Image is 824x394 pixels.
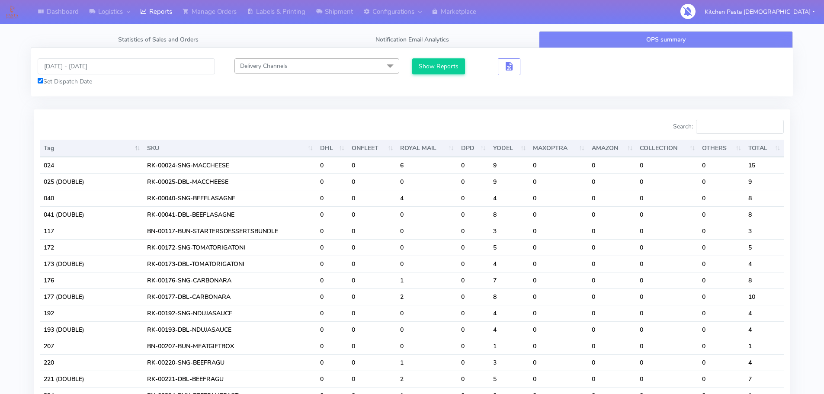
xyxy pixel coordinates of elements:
[348,338,397,354] td: 0
[699,338,744,354] td: 0
[458,305,490,321] td: 0
[397,256,457,272] td: 0
[317,354,348,371] td: 0
[348,190,397,206] td: 0
[636,206,699,223] td: 0
[144,256,317,272] td: RK-00173-DBL-TOMATORIGATONI
[317,190,348,206] td: 0
[699,305,744,321] td: 0
[144,206,317,223] td: RK-00041-DBL-BEEFLASAGNE
[696,120,784,134] input: Search:
[490,272,530,288] td: 7
[588,157,637,173] td: 0
[397,140,457,157] th: ROYAL MAIL : activate to sort column ascending
[588,354,637,371] td: 0
[348,354,397,371] td: 0
[699,256,744,272] td: 0
[40,354,144,371] td: 220
[40,321,144,338] td: 193 (DOUBLE)
[40,272,144,288] td: 176
[118,35,199,44] span: Statistics of Sales and Orders
[40,239,144,256] td: 172
[745,354,784,371] td: 4
[458,371,490,387] td: 0
[490,371,530,387] td: 5
[490,321,530,338] td: 4
[699,157,744,173] td: 0
[588,305,637,321] td: 0
[458,190,490,206] td: 0
[458,288,490,305] td: 0
[745,157,784,173] td: 15
[636,321,699,338] td: 0
[144,371,317,387] td: RK-00221-DBL-BEEFRAGU
[40,338,144,354] td: 207
[317,173,348,190] td: 0
[40,190,144,206] td: 040
[317,321,348,338] td: 0
[397,223,457,239] td: 0
[745,305,784,321] td: 4
[458,223,490,239] td: 0
[529,157,588,173] td: 0
[397,272,457,288] td: 1
[636,239,699,256] td: 0
[144,354,317,371] td: RK-00220-SNG-BEEFRAGU
[490,338,530,354] td: 1
[588,239,637,256] td: 0
[317,223,348,239] td: 0
[144,190,317,206] td: RK-00040-SNG-BEEFLASAGNE
[397,354,457,371] td: 1
[397,338,457,354] td: 0
[144,305,317,321] td: RK-00192-SNG-NDUJASAUCE
[397,239,457,256] td: 0
[31,31,793,48] ul: Tabs
[745,223,784,239] td: 3
[636,256,699,272] td: 0
[317,371,348,387] td: 0
[636,157,699,173] td: 0
[699,321,744,338] td: 0
[490,173,530,190] td: 9
[745,371,784,387] td: 7
[490,354,530,371] td: 3
[458,354,490,371] td: 0
[40,223,144,239] td: 117
[458,173,490,190] td: 0
[40,305,144,321] td: 192
[348,223,397,239] td: 0
[144,173,317,190] td: RK-00025-DBL-MACCHEESE
[529,321,588,338] td: 0
[38,77,215,86] div: Set Dispatch Date
[144,140,317,157] th: SKU: activate to sort column ascending
[458,239,490,256] td: 0
[588,206,637,223] td: 0
[317,256,348,272] td: 0
[490,256,530,272] td: 4
[699,354,744,371] td: 0
[490,190,530,206] td: 4
[745,288,784,305] td: 10
[588,288,637,305] td: 0
[397,305,457,321] td: 0
[636,288,699,305] td: 0
[397,206,457,223] td: 0
[636,305,699,321] td: 0
[588,140,637,157] th: AMAZON : activate to sort column ascending
[529,371,588,387] td: 0
[745,206,784,223] td: 8
[40,256,144,272] td: 173 (DOUBLE)
[144,157,317,173] td: RK-00024-SNG-MACCHEESE
[588,223,637,239] td: 0
[375,35,449,44] span: Notification Email Analytics
[317,338,348,354] td: 0
[490,206,530,223] td: 8
[144,321,317,338] td: RK-00193-DBL-NDUJASAUCE
[745,272,784,288] td: 8
[490,157,530,173] td: 9
[40,157,144,173] td: 024
[588,190,637,206] td: 0
[317,272,348,288] td: 0
[458,321,490,338] td: 0
[458,338,490,354] td: 0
